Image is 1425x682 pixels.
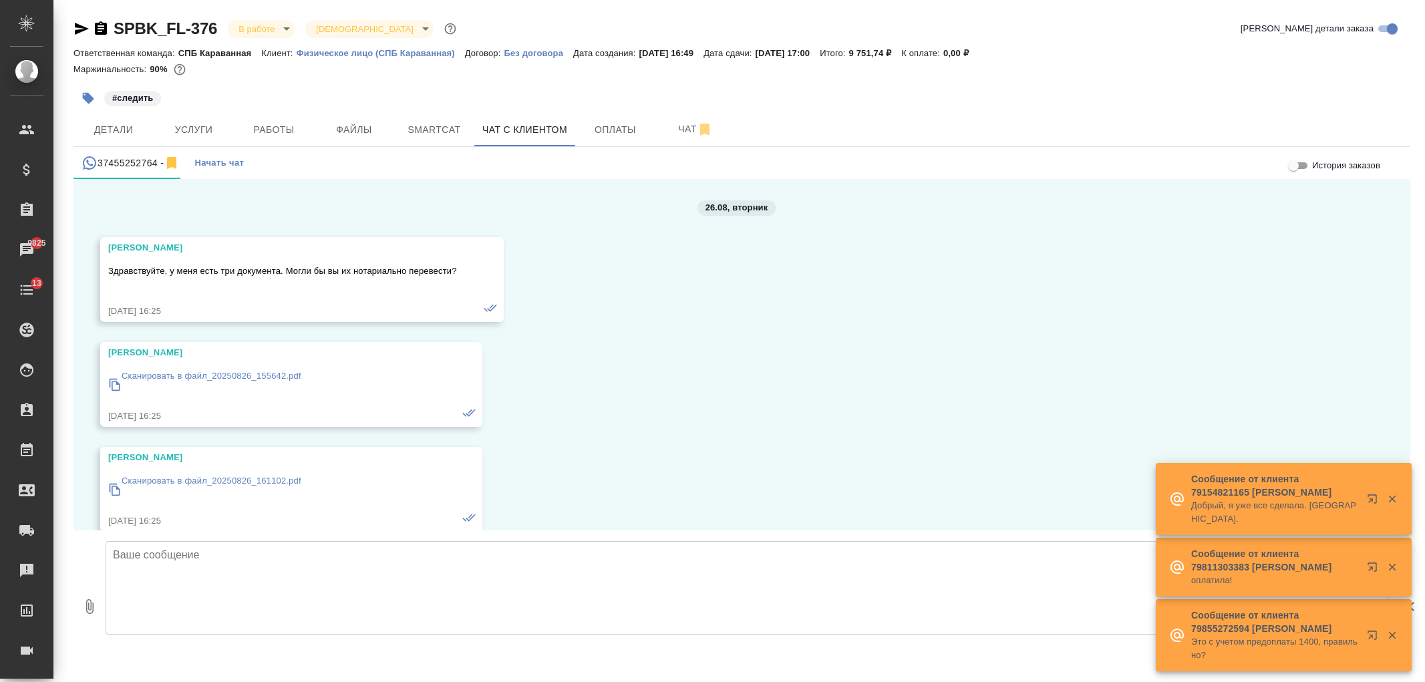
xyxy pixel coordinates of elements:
span: 13 [24,277,49,290]
p: [DATE] 17:00 [756,48,820,58]
p: Сообщение от клиента 79855272594 [PERSON_NAME] [1191,609,1358,635]
span: следить [103,92,162,103]
p: Дата сдачи: [703,48,755,58]
p: Здравствуйте, у меня есть три документа. Могли бы вы их нотариально перевести? [108,265,457,278]
p: Договор: [465,48,504,58]
button: Закрыть [1378,493,1406,505]
button: Закрыть [1378,561,1406,573]
div: [PERSON_NAME] [108,451,436,464]
p: 0,00 ₽ [943,48,979,58]
span: Файлы [322,122,386,138]
a: Физическое лицо (СПБ Караванная) [297,47,465,58]
p: 9 751,74 ₽ [849,48,902,58]
span: Оплаты [583,122,647,138]
p: К оплате: [901,48,943,58]
div: 37455252764 (Artur) - (undefined) [82,155,180,172]
p: Итого: [820,48,848,58]
p: Это с учетом предоплаты 1400, правильно? [1191,635,1358,662]
button: 776.06 RUB; [171,61,188,78]
p: Сканировать в файл_20250826_155642.pdf [122,369,301,383]
a: Сканировать в файл_20250826_161102.pdf [108,471,436,508]
button: Скопировать ссылку для ЯМессенджера [73,21,90,37]
p: Сканировать в файл_20250826_161102.pdf [122,474,301,488]
p: Маржинальность: [73,64,150,74]
div: simple tabs example [73,147,1410,179]
span: Услуги [162,122,226,138]
p: СПБ Караванная [178,48,262,58]
div: [DATE] 16:25 [108,305,457,318]
button: Закрыть [1378,629,1406,641]
button: Доп статусы указывают на важность/срочность заказа [442,20,459,37]
p: Без договора [504,48,573,58]
a: Без договора [504,47,573,58]
button: В работе [234,23,279,35]
p: Клиент: [261,48,296,58]
p: #следить [112,92,153,105]
p: Дата создания: [573,48,639,58]
div: [PERSON_NAME] [108,241,457,254]
span: Чат [663,121,728,138]
p: Сообщение от клиента 79811303383 [PERSON_NAME] [1191,547,1358,574]
svg: Отписаться [697,122,713,138]
span: [PERSON_NAME] детали заказа [1241,22,1374,35]
p: Добрый, я уже все сделала. [GEOGRAPHIC_DATA]. [1191,499,1358,526]
button: Добавить тэг [73,83,103,113]
a: SPBK_FL-376 [114,19,217,37]
span: Smartcat [402,122,466,138]
span: 9825 [19,236,53,250]
a: Сканировать в файл_20250826_155642.pdf [108,366,436,403]
button: Открыть в новой вкладке [1359,486,1391,518]
button: Открыть в новой вкладке [1359,554,1391,586]
button: Скопировать ссылку [93,21,109,37]
p: Сообщение от клиента 79154821165 [PERSON_NAME] [1191,472,1358,499]
button: [DEMOGRAPHIC_DATA] [312,23,417,35]
p: Ответственная команда: [73,48,178,58]
div: [PERSON_NAME] [108,346,436,359]
p: оплатила! [1191,574,1358,587]
button: Начать чат [188,147,251,179]
span: История заказов [1312,159,1380,172]
div: [DATE] 16:25 [108,514,436,528]
p: 26.08, вторник [705,201,768,214]
p: 90% [150,64,170,74]
div: В работе [305,20,433,38]
span: Детали [82,122,146,138]
div: [DATE] 16:25 [108,409,436,423]
p: [DATE] 16:49 [639,48,704,58]
a: 13 [3,273,50,307]
p: Физическое лицо (СПБ Караванная) [297,48,465,58]
div: В работе [228,20,295,38]
span: Начать чат [194,156,244,171]
a: 9825 [3,233,50,267]
span: Чат с клиентом [482,122,567,138]
svg: Отписаться [164,155,180,171]
span: Работы [242,122,306,138]
button: Открыть в новой вкладке [1359,622,1391,654]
